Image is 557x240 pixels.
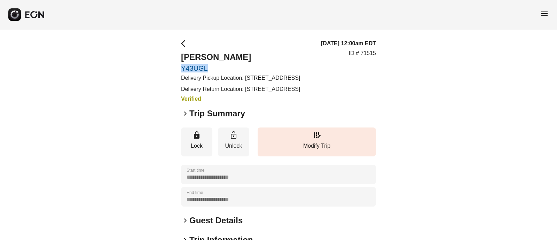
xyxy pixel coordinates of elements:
[258,127,376,156] button: Modify Trip
[185,142,209,150] p: Lock
[181,85,300,93] p: Delivery Return Location: [STREET_ADDRESS]
[540,9,549,18] span: menu
[181,52,300,63] h2: [PERSON_NAME]
[181,74,300,82] p: Delivery Pickup Location: [STREET_ADDRESS]
[229,131,238,139] span: lock_open
[181,127,212,156] button: Lock
[189,108,245,119] h2: Trip Summary
[181,216,189,225] span: keyboard_arrow_right
[321,39,376,48] h3: [DATE] 12:00am EDT
[181,64,300,72] a: Y43UGL
[193,131,201,139] span: lock
[181,95,300,103] h3: Verified
[189,215,243,226] h2: Guest Details
[181,109,189,118] span: keyboard_arrow_right
[313,131,321,139] span: edit_road
[261,142,372,150] p: Modify Trip
[349,49,376,57] p: ID # 71515
[218,127,249,156] button: Unlock
[221,142,246,150] p: Unlock
[181,39,189,48] span: arrow_back_ios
